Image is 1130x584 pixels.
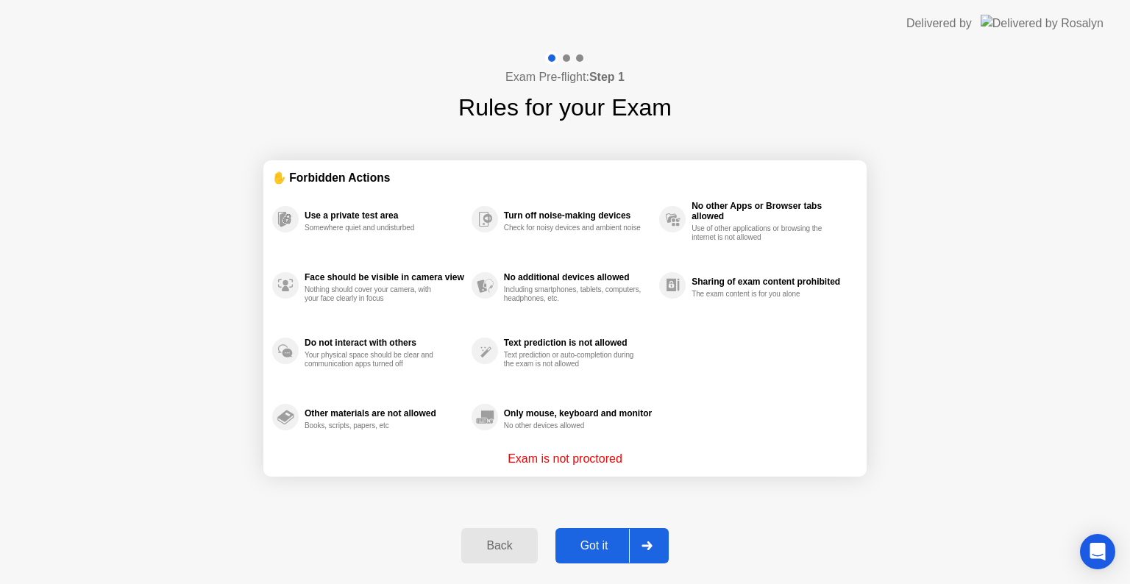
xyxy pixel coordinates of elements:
div: Delivered by [906,15,972,32]
div: ✋ Forbidden Actions [272,169,858,186]
div: Use of other applications or browsing the internet is not allowed [692,224,831,242]
div: Including smartphones, tablets, computers, headphones, etc. [504,285,643,303]
p: Exam is not proctored [508,450,622,468]
div: Books, scripts, papers, etc [305,421,444,430]
div: Nothing should cover your camera, with your face clearly in focus [305,285,444,303]
div: The exam content is for you alone [692,290,831,299]
div: Use a private test area [305,210,464,221]
img: Delivered by Rosalyn [981,15,1104,32]
div: Text prediction is not allowed [504,338,652,348]
div: Open Intercom Messenger [1080,534,1115,569]
button: Got it [555,528,669,563]
div: No other devices allowed [504,421,643,430]
div: Check for noisy devices and ambient noise [504,224,643,232]
div: Your physical space should be clear and communication apps turned off [305,351,444,368]
h4: Exam Pre-flight: [505,68,625,86]
div: Turn off noise-making devices [504,210,652,221]
div: No additional devices allowed [504,272,652,282]
div: Only mouse, keyboard and monitor [504,408,652,419]
div: Sharing of exam content prohibited [692,277,850,287]
div: Somewhere quiet and undisturbed [305,224,444,232]
div: Face should be visible in camera view [305,272,464,282]
div: Other materials are not allowed [305,408,464,419]
div: Text prediction or auto-completion during the exam is not allowed [504,351,643,368]
button: Back [461,528,537,563]
div: No other Apps or Browser tabs allowed [692,201,850,221]
h1: Rules for your Exam [458,90,672,125]
div: Got it [560,539,629,552]
div: Do not interact with others [305,338,464,348]
div: Back [466,539,533,552]
b: Step 1 [589,71,625,83]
